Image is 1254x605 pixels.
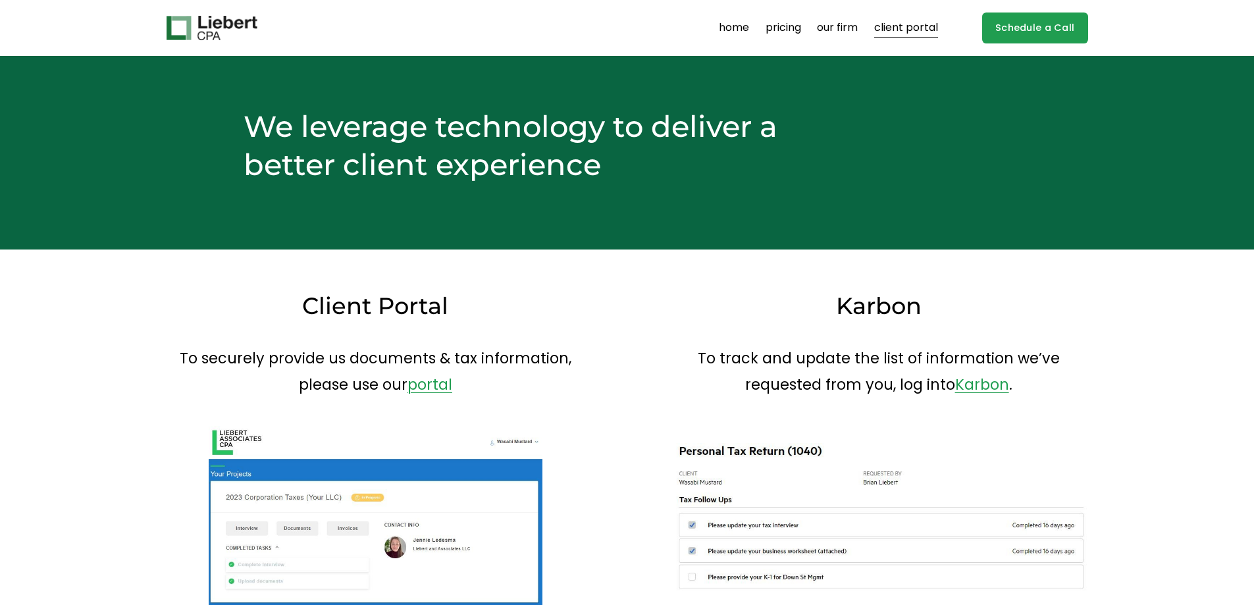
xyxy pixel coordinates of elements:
[669,291,1088,322] h3: Karbon
[766,18,801,39] a: pricing
[874,18,938,39] a: client portal
[167,16,257,41] img: Liebert CPA
[167,291,585,322] h3: Client Portal
[817,18,858,39] a: our firm
[407,374,452,395] a: portal
[982,13,1088,43] a: Schedule a Call
[955,374,1009,395] a: Karbon
[167,345,585,398] p: To securely provide us documents & tax information, please use our
[244,107,817,184] h2: We leverage technology to deliver a better client experience
[669,345,1088,398] p: To track and update the list of information we’ve requested from you, log into .
[719,18,749,39] a: home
